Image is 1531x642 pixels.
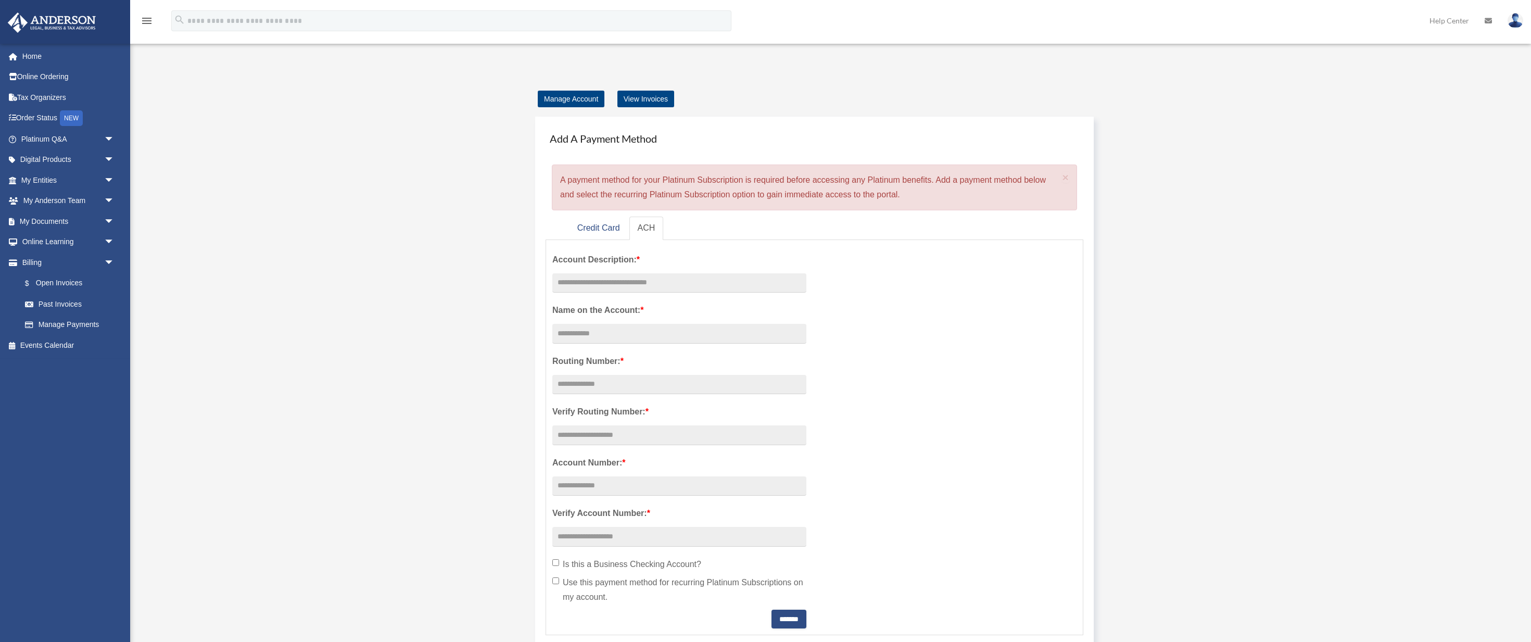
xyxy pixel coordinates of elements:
i: search [174,14,185,26]
img: User Pic [1508,13,1523,28]
label: Routing Number: [552,354,806,369]
a: Manage Account [538,91,604,107]
span: arrow_drop_down [104,170,125,191]
span: arrow_drop_down [104,211,125,232]
a: Platinum Q&Aarrow_drop_down [7,129,130,149]
a: Online Learningarrow_drop_down [7,232,130,253]
a: My Entitiesarrow_drop_down [7,170,130,191]
a: Online Ordering [7,67,130,87]
span: arrow_drop_down [104,252,125,273]
span: arrow_drop_down [104,232,125,253]
span: × [1062,171,1069,183]
label: Verify Account Number: [552,506,806,521]
a: Tax Organizers [7,87,130,108]
a: My Documentsarrow_drop_down [7,211,130,232]
a: Order StatusNEW [7,108,130,129]
a: Events Calendar [7,335,130,356]
a: Credit Card [569,217,628,240]
a: Past Invoices [15,294,130,314]
span: arrow_drop_down [104,191,125,212]
label: Name on the Account: [552,303,806,318]
a: View Invoices [617,91,674,107]
a: Home [7,46,130,67]
input: Is this a Business Checking Account? [552,559,559,566]
img: Anderson Advisors Platinum Portal [5,12,99,33]
label: Account Description: [552,253,806,267]
a: My Anderson Teamarrow_drop_down [7,191,130,211]
a: menu [141,18,153,27]
button: Close [1062,172,1069,183]
span: arrow_drop_down [104,149,125,171]
span: $ [31,277,36,290]
label: Is this a Business Checking Account? [552,557,806,572]
a: Digital Productsarrow_drop_down [7,149,130,170]
a: Billingarrow_drop_down [7,252,130,273]
label: Verify Routing Number: [552,405,806,419]
a: ACH [629,217,664,240]
i: menu [141,15,153,27]
h4: Add A Payment Method [546,127,1083,150]
label: Account Number: [552,456,806,470]
label: Use this payment method for recurring Platinum Subscriptions on my account. [552,575,806,605]
div: NEW [60,110,83,126]
a: Manage Payments [15,314,125,335]
input: Use this payment method for recurring Platinum Subscriptions on my account. [552,577,559,584]
a: $Open Invoices [15,273,130,294]
span: arrow_drop_down [104,129,125,150]
div: A payment method for your Platinum Subscription is required before accessing any Platinum benefit... [552,165,1077,210]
